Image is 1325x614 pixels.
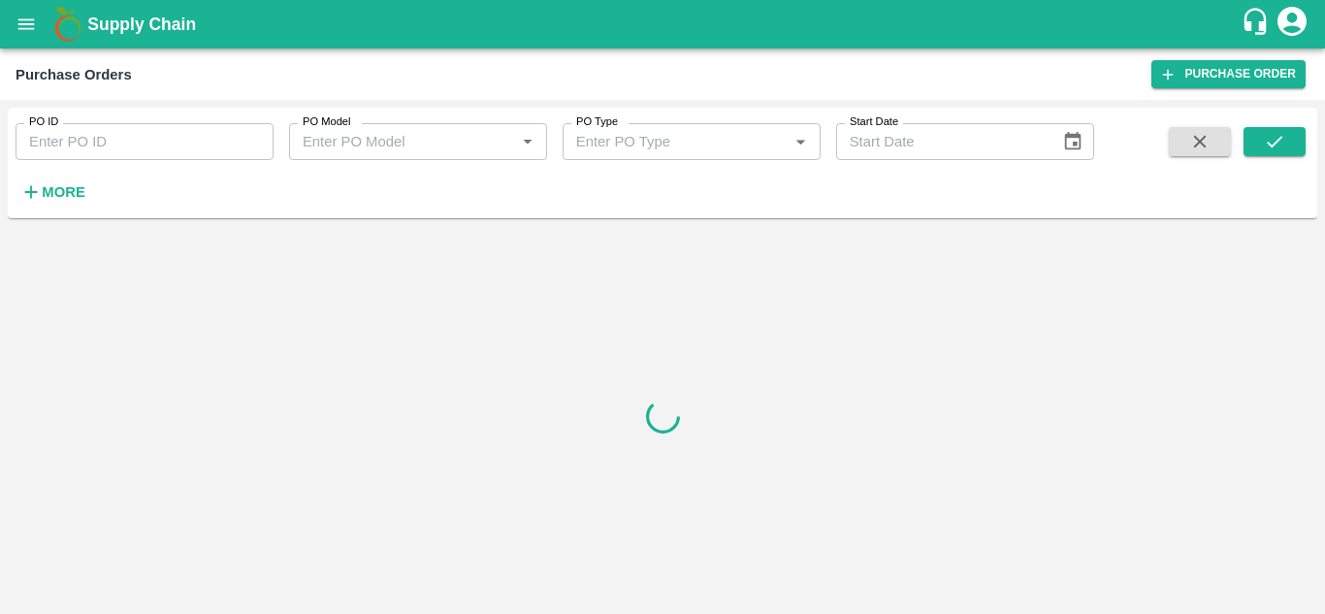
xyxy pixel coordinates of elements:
[16,123,274,160] input: Enter PO ID
[515,129,540,154] button: Open
[850,114,898,130] label: Start Date
[1151,60,1306,88] a: Purchase Order
[295,129,509,154] input: Enter PO Model
[16,176,90,209] button: More
[87,15,196,34] b: Supply Chain
[48,5,87,44] img: logo
[16,62,132,87] div: Purchase Orders
[4,2,48,47] button: open drawer
[87,11,1241,38] a: Supply Chain
[1275,4,1309,45] div: account of current user
[576,114,618,130] label: PO Type
[1054,123,1091,160] button: Choose date
[29,114,58,130] label: PO ID
[42,184,85,200] strong: More
[568,129,783,154] input: Enter PO Type
[836,123,1048,160] input: Start Date
[1241,7,1275,42] div: customer-support
[788,129,813,154] button: Open
[303,114,351,130] label: PO Model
